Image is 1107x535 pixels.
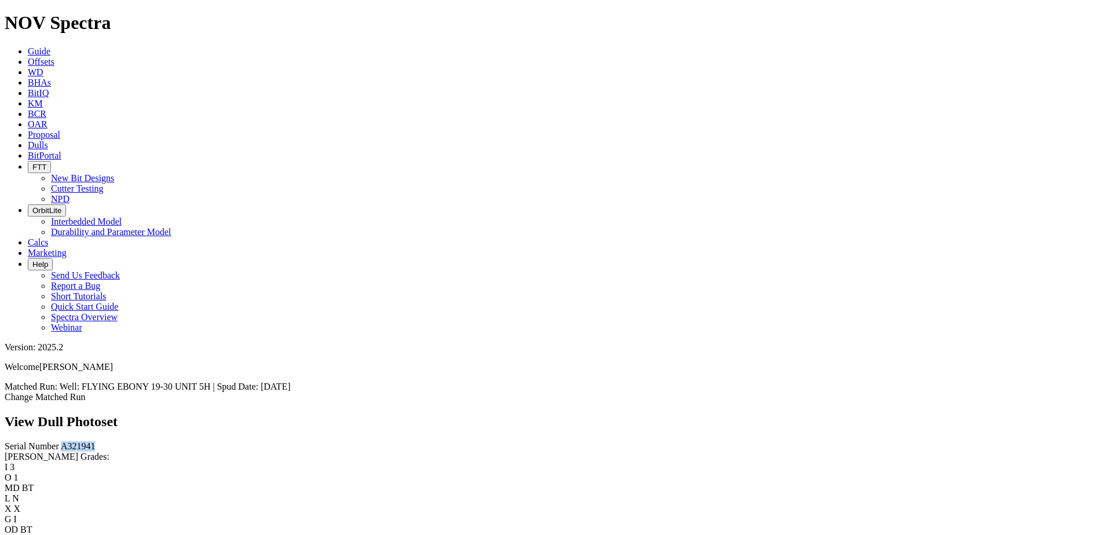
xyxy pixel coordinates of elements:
label: L [5,493,10,503]
a: Durability and Parameter Model [51,227,171,237]
a: Report a Bug [51,281,100,291]
a: Proposal [28,130,60,140]
span: 1 [14,472,19,482]
span: OrbitLite [32,206,61,215]
a: NPD [51,194,69,204]
label: I [5,462,8,472]
h1: NOV Spectra [5,12,1102,34]
a: BitIQ [28,88,49,98]
a: Interbedded Model [51,217,122,226]
a: Offsets [28,57,54,67]
button: FTT [28,161,51,173]
span: N [12,493,19,503]
a: Send Us Feedback [51,270,120,280]
label: G [5,514,12,524]
label: X [5,504,12,514]
span: I [14,514,17,524]
span: A321941 [61,441,96,451]
h2: View Dull Photoset [5,414,1102,430]
span: 3 [10,462,14,472]
a: Dulls [28,140,48,150]
button: Help [28,258,53,270]
div: Version: 2025.2 [5,342,1102,353]
span: Matched Run: [5,382,57,391]
span: Well: FLYING EBONY 19-30 UNIT 5H | Spud Date: [DATE] [60,382,291,391]
label: O [5,472,12,482]
span: [PERSON_NAME] [39,362,113,372]
a: BitPortal [28,151,61,160]
div: [PERSON_NAME] Grades: [5,452,1102,462]
span: X [14,504,21,514]
label: OD [5,525,18,534]
label: MD [5,483,20,493]
a: Webinar [51,323,82,332]
span: FTT [32,163,46,171]
a: BCR [28,109,46,119]
a: New Bit Designs [51,173,114,183]
a: Short Tutorials [51,291,107,301]
a: KM [28,98,43,108]
p: Welcome [5,362,1102,372]
a: Marketing [28,248,67,258]
a: Guide [28,46,50,56]
a: Change Matched Run [5,392,86,402]
a: Quick Start Guide [51,302,118,312]
a: WD [28,67,43,77]
button: OrbitLite [28,204,66,217]
label: Serial Number [5,441,59,451]
a: Cutter Testing [51,184,104,193]
a: Calcs [28,237,49,247]
a: Spectra Overview [51,312,118,322]
span: Help [32,260,48,269]
span: BT [20,525,32,534]
a: OAR [28,119,47,129]
span: BT [22,483,34,493]
a: BHAs [28,78,51,87]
